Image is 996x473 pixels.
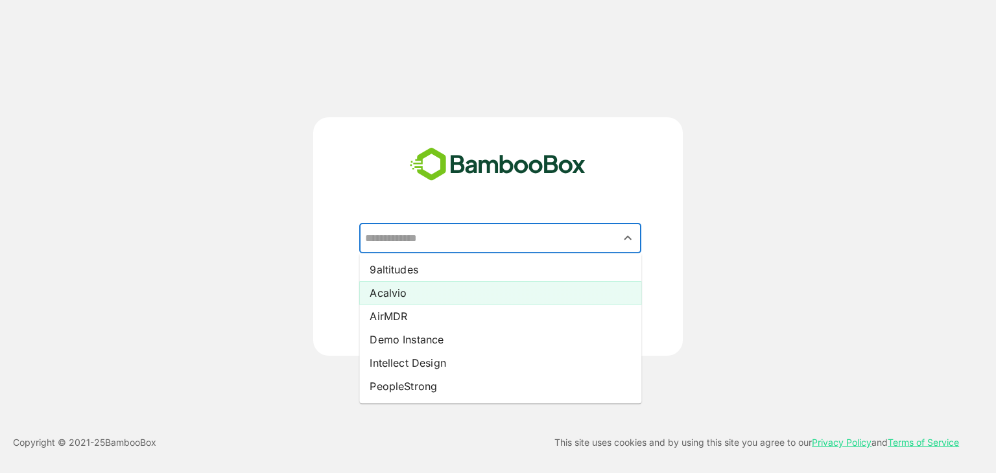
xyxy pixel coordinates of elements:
[554,435,959,450] p: This site uses cookies and by using this site you agree to our and
[812,437,871,448] a: Privacy Policy
[359,258,641,281] li: 9altitudes
[359,305,641,328] li: AirMDR
[359,351,641,375] li: Intellect Design
[359,375,641,398] li: PeopleStrong
[619,229,637,247] button: Close
[403,143,593,186] img: bamboobox
[359,328,641,351] li: Demo Instance
[359,281,641,305] li: Acalvio
[888,437,959,448] a: Terms of Service
[13,435,156,450] p: Copyright © 2021- 25 BambooBox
